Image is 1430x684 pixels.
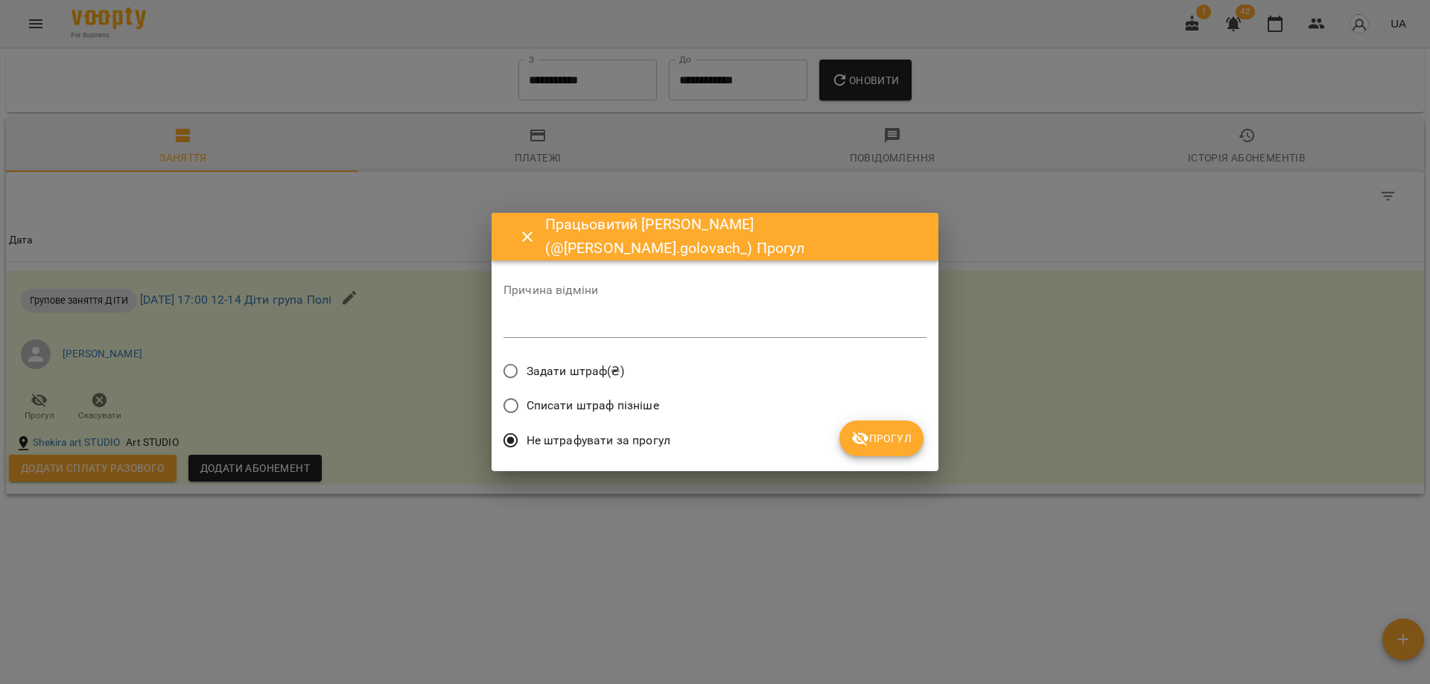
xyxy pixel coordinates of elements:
button: Прогул [839,421,924,456]
span: Прогул [851,429,912,447]
span: Списати штраф пізніше [527,397,659,415]
span: Задати штраф(₴) [527,362,624,380]
button: Close [509,219,545,255]
label: Причина відміни [503,284,927,296]
h6: Працьовитий [PERSON_NAME] (@[PERSON_NAME].golovach_) Прогул [545,213,921,260]
span: Не штрафувати за прогул [527,432,670,450]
